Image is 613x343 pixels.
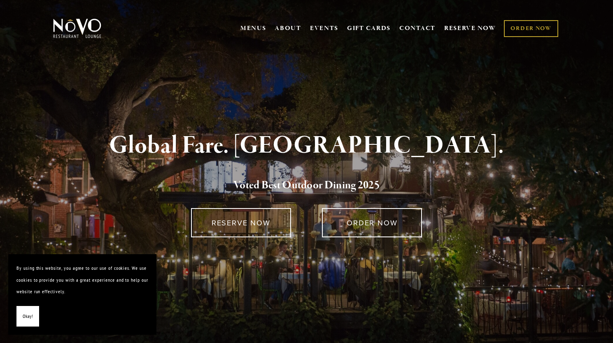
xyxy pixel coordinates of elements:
a: RESERVE NOW [444,21,496,36]
span: Okay! [23,311,33,322]
img: Novo Restaurant &amp; Lounge [51,18,103,39]
a: ORDER NOW [504,20,558,37]
p: By using this website, you agree to our use of cookies. We use cookies to provide you with a grea... [16,262,148,298]
a: RESERVE NOW [191,208,291,237]
a: Voted Best Outdoor Dining 202 [233,178,374,194]
a: MENUS [240,24,266,32]
a: ORDER NOW [322,208,422,237]
a: CONTACT [399,21,436,36]
a: GIFT CARDS [347,21,391,36]
a: EVENTS [310,24,338,32]
strong: Global Fare. [GEOGRAPHIC_DATA]. [109,130,504,161]
a: ABOUT [275,24,301,32]
button: Okay! [16,306,39,327]
section: Cookie banner [8,254,156,335]
h2: 5 [67,177,547,194]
